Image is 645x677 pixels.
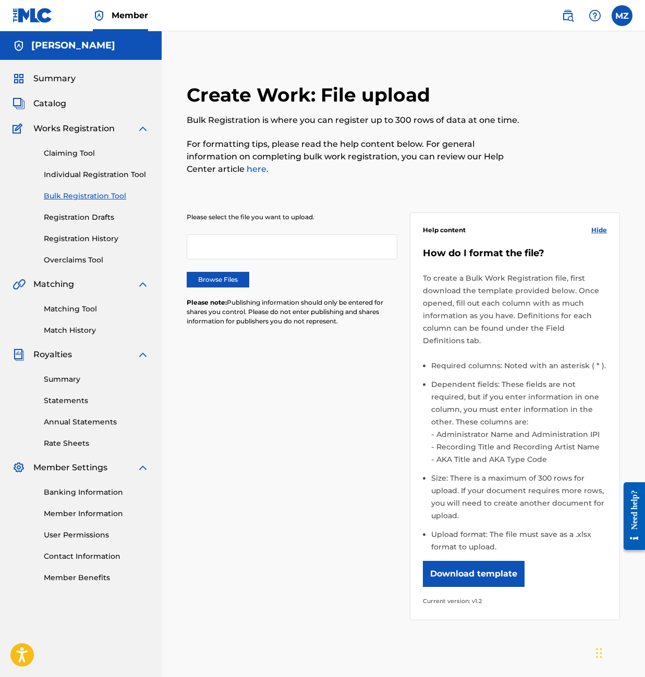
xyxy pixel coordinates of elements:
[44,374,149,385] a: Summary
[423,595,607,607] p: Current version: v1.2
[13,278,26,291] img: Matching
[44,487,149,498] a: Banking Information
[33,72,76,85] span: Summary
[431,528,607,553] li: Upload format: The file must save as a .xlsx format to upload.
[423,561,525,587] button: Download template
[591,225,607,235] span: Hide
[44,395,149,406] a: Statements
[13,461,25,474] img: Member Settings
[434,453,607,466] li: AKA Title and AKA Type Code
[44,508,149,519] a: Member Information
[245,164,269,174] a: here.
[44,325,149,336] a: Match History
[423,225,466,235] span: Help content
[44,572,149,583] a: Member Benefits
[44,438,149,449] a: Rate Sheets
[612,5,632,26] div: User Menu
[44,551,149,562] a: Contact Information
[44,304,149,315] a: Matching Tool
[13,97,25,110] img: Catalog
[44,212,149,223] a: Registration Drafts
[187,138,520,175] p: For formatting tips, please read the help content below. For general information on completing bu...
[33,278,74,291] span: Matching
[13,348,25,361] img: Royalties
[589,9,601,22] img: help
[585,5,605,26] div: Help
[112,9,148,21] span: Member
[44,255,149,266] a: Overclaims Tool
[187,298,227,306] span: Please note:
[13,40,25,52] img: Accounts
[423,247,607,259] h5: How do I format the file?
[44,148,149,159] a: Claiming Tool
[423,272,607,347] p: To create a Bulk Work Registration file, first download the template provided below. Once opened,...
[187,298,397,326] p: Publishing information should only be entered for shares you control. Please do not enter publish...
[31,40,115,52] h5: Molly Grace Zeytoonian
[137,278,149,291] img: expand
[13,122,26,135] img: Works Registration
[187,114,520,127] p: Bulk Registration is where you can register up to 300 rows of data at one time.
[33,348,72,361] span: Royalties
[431,472,607,528] li: Size: There is a maximum of 300 rows for upload. If your document requires more rows, you will ne...
[13,72,25,85] img: Summary
[593,627,645,677] iframe: Chat Widget
[44,169,149,180] a: Individual Registration Tool
[434,428,607,441] li: Administrator Name and Administration IPI
[93,9,105,22] img: Top Rightsholder
[44,191,149,202] a: Bulk Registration Tool
[33,97,66,110] span: Catalog
[187,212,397,222] p: Please select the file you want to upload.
[616,474,645,558] iframe: Resource Center
[33,122,115,135] span: Works Registration
[44,417,149,428] a: Annual Statements
[187,272,249,287] label: Browse Files
[13,8,53,23] img: MLC Logo
[431,378,607,472] li: Dependent fields: These fields are not required, but if you enter information in one column, you ...
[562,9,574,22] img: search
[557,5,578,26] a: Public Search
[33,461,107,474] span: Member Settings
[13,97,66,110] a: CatalogCatalog
[44,530,149,541] a: User Permissions
[137,348,149,361] img: expand
[44,233,149,244] a: Registration History
[431,359,607,378] li: Required columns: Noted with an asterisk ( * ).
[137,122,149,135] img: expand
[596,637,602,669] div: Drag
[434,441,607,453] li: Recording Title and Recording Artist Name
[187,83,435,107] h2: Create Work: File upload
[13,72,76,85] a: SummarySummary
[137,461,149,474] img: expand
